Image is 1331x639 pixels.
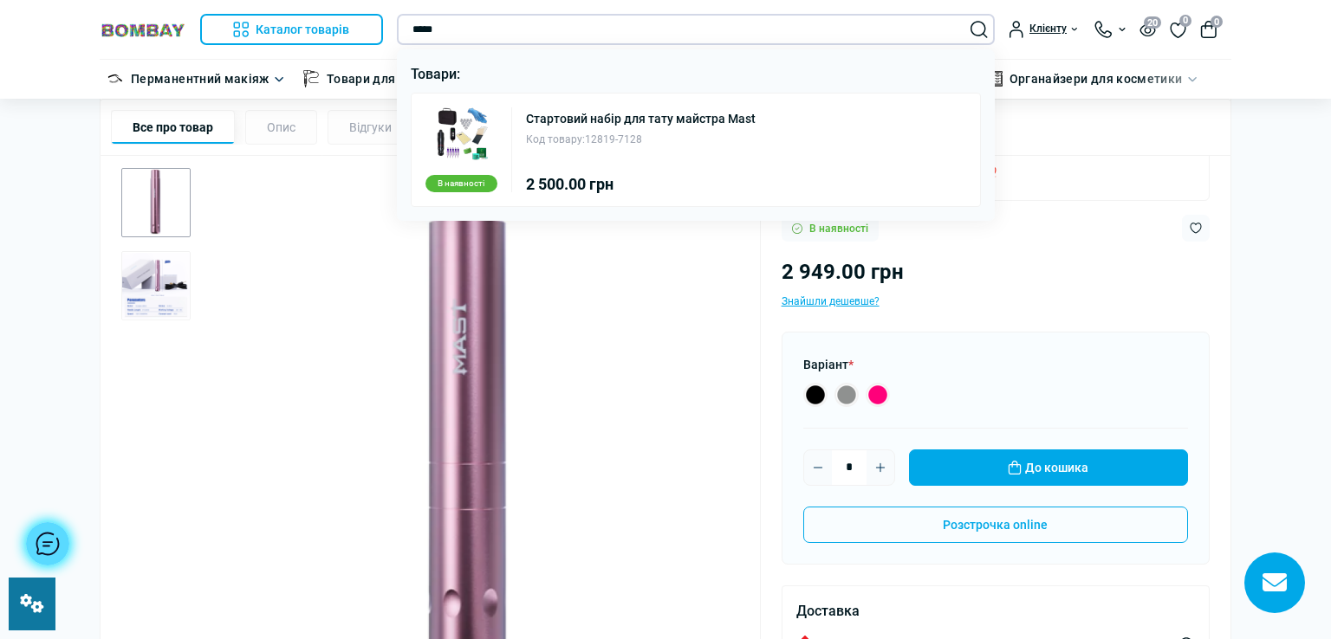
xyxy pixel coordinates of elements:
span: 0 [1211,16,1223,28]
div: 12819-7128 [526,132,756,148]
img: Товари для тату [302,70,320,87]
div: 2 500.00 грн [526,177,756,192]
button: Search [971,21,988,38]
span: 0 [1179,15,1191,27]
a: Органайзери для косметики [1010,69,1183,88]
a: Товари для тату [327,69,425,88]
img: BOMBAY [100,22,186,38]
p: Товари: [411,63,982,86]
a: Перманентний макіяж [131,69,269,88]
button: Каталог товарів [200,14,383,45]
img: Стартовий набір для тату майстра Mast [434,107,488,161]
span: Код товару: [526,133,585,145]
img: Перманентний макіяж [107,70,124,87]
div: В наявності [425,175,497,192]
a: Стартовий набір для тату майстра Mast [526,113,756,125]
button: 20 [1139,22,1156,36]
span: 20 [1144,16,1161,29]
button: 0 [1200,21,1217,38]
a: 0 [1170,20,1186,39]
